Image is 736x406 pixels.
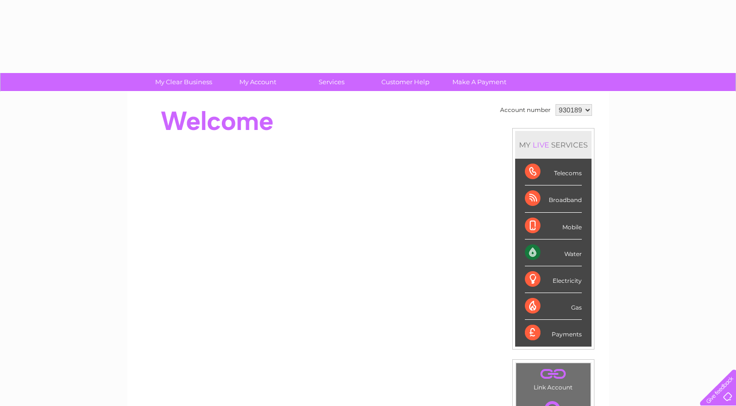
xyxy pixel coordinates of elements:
div: Mobile [525,213,582,240]
div: MY SERVICES [515,131,592,159]
a: Make A Payment [439,73,520,91]
td: Account number [498,102,553,118]
div: Telecoms [525,159,582,185]
a: My Account [217,73,298,91]
a: My Clear Business [144,73,224,91]
td: Link Account [516,363,591,393]
div: Payments [525,320,582,346]
div: Gas [525,293,582,320]
a: Customer Help [365,73,446,91]
a: . [519,366,588,383]
div: Broadband [525,185,582,212]
div: Water [525,240,582,266]
div: Electricity [525,266,582,293]
div: LIVE [531,140,551,149]
a: Services [291,73,372,91]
